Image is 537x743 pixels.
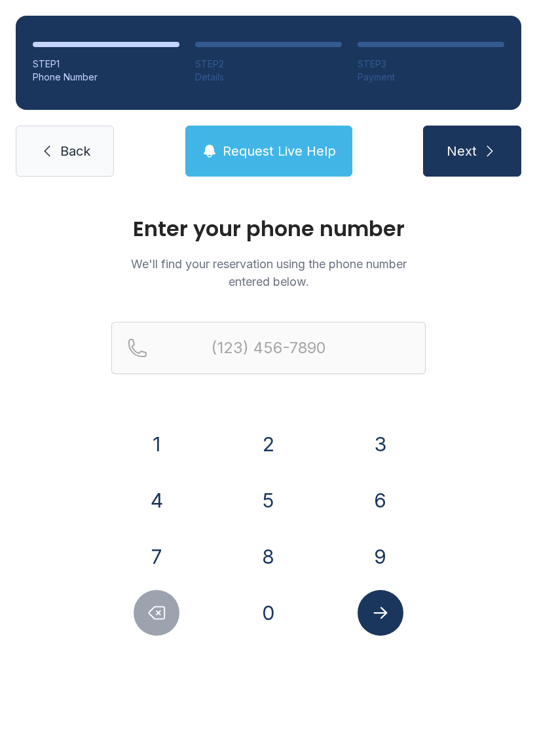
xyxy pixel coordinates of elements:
[358,534,403,579] button: 9
[246,477,291,523] button: 5
[111,255,426,290] p: We'll find your reservation using the phone number entered below.
[358,590,403,636] button: Submit lookup form
[33,58,179,71] div: STEP 1
[358,58,504,71] div: STEP 3
[134,590,179,636] button: Delete number
[195,71,342,84] div: Details
[60,142,90,160] span: Back
[447,142,477,160] span: Next
[358,477,403,523] button: 6
[195,58,342,71] div: STEP 2
[33,71,179,84] div: Phone Number
[111,322,426,374] input: Reservation phone number
[246,421,291,467] button: 2
[246,534,291,579] button: 8
[134,477,179,523] button: 4
[358,421,403,467] button: 3
[358,71,504,84] div: Payment
[223,142,336,160] span: Request Live Help
[134,421,179,467] button: 1
[111,218,426,239] h1: Enter your phone number
[134,534,179,579] button: 7
[246,590,291,636] button: 0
